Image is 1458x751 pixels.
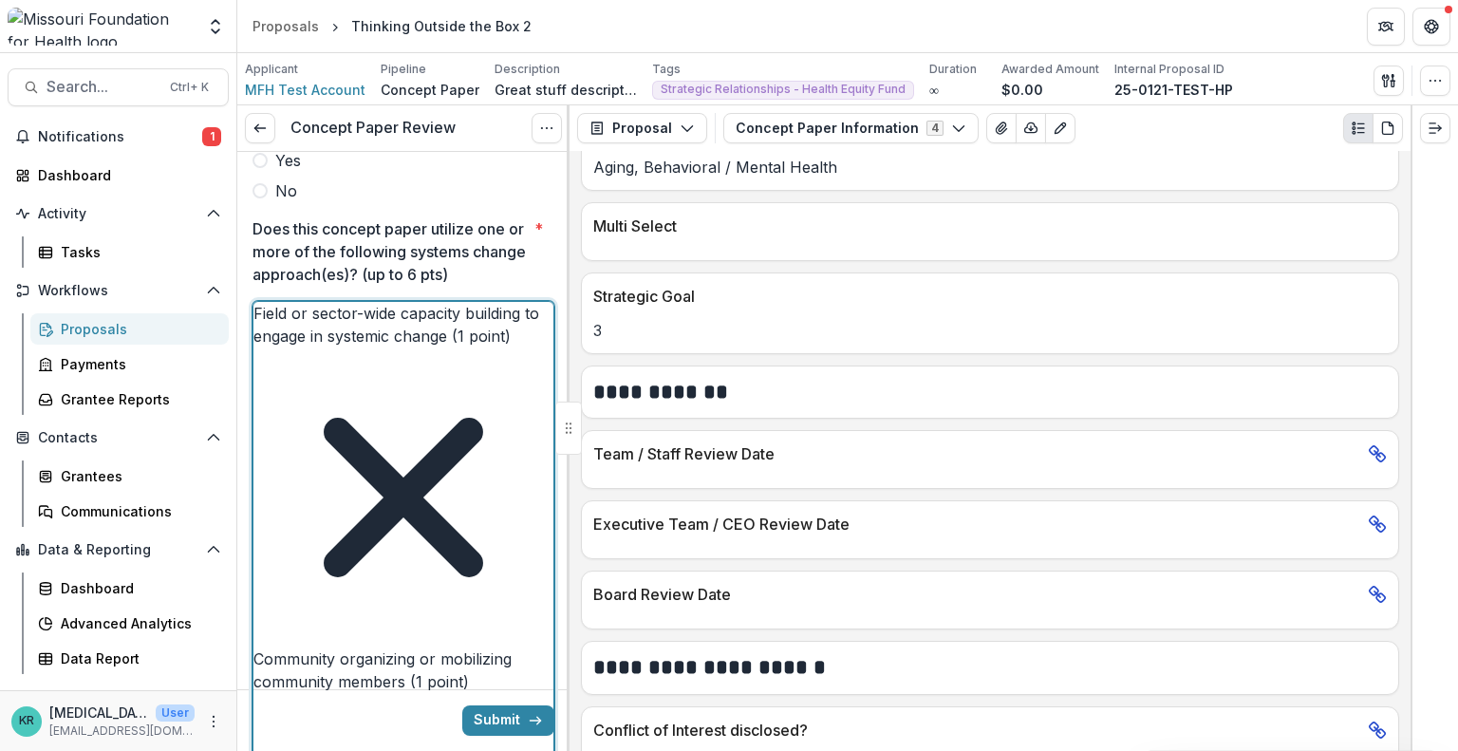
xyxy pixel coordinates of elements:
[252,217,527,286] p: Does this concept paper utilize one or more of the following systems change approach(es)? (up to ...
[8,8,195,46] img: Missouri Foundation for Health logo
[202,127,221,146] span: 1
[38,542,198,558] span: Data & Reporting
[1114,80,1233,100] p: 25-0121-TEST-HP
[30,496,229,527] a: Communications
[1045,113,1075,143] button: Edit as form
[245,12,327,40] a: Proposals
[47,78,159,96] span: Search...
[30,384,229,415] a: Grantee Reports
[61,648,214,668] div: Data Report
[253,304,539,346] span: Field or sector-wide capacity building to engage in systemic change (1 point)
[61,242,214,262] div: Tasks
[1114,61,1224,78] p: Internal Proposal ID
[30,460,229,492] a: Grantees
[1001,61,1099,78] p: Awarded Amount
[593,719,1360,742] p: Conflict of Interest disclosed?
[30,236,229,268] a: Tasks
[49,723,195,740] p: [EMAIL_ADDRESS][DOMAIN_NAME]
[61,578,214,598] div: Dashboard
[593,442,1360,465] p: Team / Staff Review Date
[61,389,214,409] div: Grantee Reports
[61,501,214,521] div: Communications
[290,119,456,137] h3: Concept Paper Review
[495,80,637,100] p: Great stuff description
[8,122,229,152] button: Notifications1
[202,8,229,46] button: Open entity switcher
[986,113,1017,143] button: View Attached Files
[8,275,229,306] button: Open Workflows
[156,704,195,722] p: User
[661,83,906,96] span: Strategic Relationships - Health Equity Fund
[1001,80,1043,100] p: $0.00
[38,129,202,145] span: Notifications
[38,430,198,446] span: Contacts
[351,16,532,36] div: Thinking Outside the Box 2
[1420,113,1450,143] button: Expand right
[8,198,229,229] button: Open Activity
[1367,8,1405,46] button: Partners
[202,710,225,733] button: More
[381,61,426,78] p: Pipeline
[593,319,1387,342] p: 3
[495,61,560,78] p: Description
[8,160,229,191] a: Dashboard
[245,80,365,100] a: MFH Test Account
[49,703,148,723] p: [MEDICAL_DATA][PERSON_NAME]
[593,215,1379,237] p: Multi Select
[30,348,229,380] a: Payments
[577,113,707,143] button: Proposal
[38,206,198,222] span: Activity
[1343,113,1374,143] button: Plaintext view
[30,643,229,674] a: Data Report
[593,156,1387,178] p: Aging, Behavioral / Mental Health
[30,608,229,639] a: Advanced Analytics
[61,466,214,486] div: Grantees
[253,347,553,648] div: Remove Field or sector-wide capacity building to engage in systemic change (1 point)
[593,583,1360,606] p: Board Review Date
[652,61,681,78] p: Tags
[723,113,979,143] button: Concept Paper Information4
[30,573,229,604] a: Dashboard
[593,513,1360,535] p: Executive Team / CEO Review Date
[252,16,319,36] div: Proposals
[532,113,562,143] button: Options
[381,80,479,100] p: Concept Paper
[61,319,214,339] div: Proposals
[8,422,229,453] button: Open Contacts
[275,179,297,202] span: No
[929,80,939,100] p: ∞
[19,715,34,727] div: Kyra Robinson
[38,283,198,299] span: Workflows
[1373,113,1403,143] button: PDF view
[275,149,301,172] span: Yes
[61,613,214,633] div: Advanced Analytics
[8,535,229,565] button: Open Data & Reporting
[245,12,539,40] nav: breadcrumb
[253,649,512,691] span: Community organizing or mobilizing community members (1 point)
[593,285,1379,308] p: Strategic Goal
[929,61,977,78] p: Duration
[8,68,229,106] button: Search...
[245,61,298,78] p: Applicant
[38,165,214,185] div: Dashboard
[61,354,214,374] div: Payments
[30,313,229,345] a: Proposals
[1412,8,1450,46] button: Get Help
[166,77,213,98] div: Ctrl + K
